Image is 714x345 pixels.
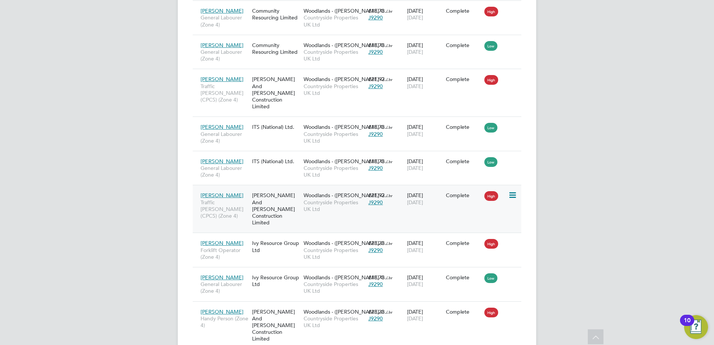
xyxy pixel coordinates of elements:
[405,38,444,59] div: [DATE]
[407,281,423,287] span: [DATE]
[201,199,248,220] span: Traffic [PERSON_NAME] (CPCS) (Zone 4)
[386,43,392,48] span: / hr
[304,49,364,62] span: Countryside Properties UK Ltd
[201,7,243,14] span: [PERSON_NAME]
[304,76,390,83] span: Woodlands - ([PERSON_NAME] G…
[484,308,498,317] span: High
[407,165,423,171] span: [DATE]
[250,38,302,59] div: Community Resourcing Limited
[368,7,385,14] span: £18.78
[484,123,497,133] span: Low
[201,49,248,62] span: General Labourer (Zone 4)
[250,188,302,230] div: [PERSON_NAME] And [PERSON_NAME] Construction Limited
[201,124,243,130] span: [PERSON_NAME]
[368,274,385,281] span: £18.78
[407,199,423,206] span: [DATE]
[405,305,444,326] div: [DATE]
[446,274,481,281] div: Complete
[484,239,498,249] span: High
[199,119,521,126] a: [PERSON_NAME]General Labourer (Zone 4)ITS (National) Ltd.Woodlands - ([PERSON_NAME] G…Countryside...
[407,83,423,90] span: [DATE]
[368,165,383,171] span: J9290
[201,14,248,28] span: General Labourer (Zone 4)
[201,83,248,103] span: Traffic [PERSON_NAME] (CPCS) (Zone 4)
[368,83,383,90] span: J9290
[368,281,383,287] span: J9290
[484,157,497,167] span: Low
[368,131,383,137] span: J9290
[304,308,390,315] span: Woodlands - ([PERSON_NAME] G…
[368,76,385,83] span: £21.92
[201,76,243,83] span: [PERSON_NAME]
[304,315,364,329] span: Countryside Properties UK Ltd
[407,247,423,254] span: [DATE]
[484,273,497,283] span: Low
[250,72,302,114] div: [PERSON_NAME] And [PERSON_NAME] Construction Limited
[304,240,390,246] span: Woodlands - ([PERSON_NAME] G…
[386,309,392,315] span: / hr
[405,4,444,25] div: [DATE]
[304,131,364,144] span: Countryside Properties UK Ltd
[201,281,248,294] span: General Labourer (Zone 4)
[405,72,444,93] div: [DATE]
[250,236,302,257] div: Ivy Resource Group Ltd
[386,8,392,14] span: / hr
[304,7,390,14] span: Woodlands - ([PERSON_NAME] G…
[386,275,392,280] span: / hr
[368,49,383,55] span: J9290
[386,124,392,130] span: / hr
[199,72,521,78] a: [PERSON_NAME]Traffic [PERSON_NAME] (CPCS) (Zone 4)[PERSON_NAME] And [PERSON_NAME] Construction Li...
[446,192,481,199] div: Complete
[368,315,383,322] span: J9290
[446,308,481,315] div: Complete
[201,247,248,260] span: Forklift Operator (Zone 4)
[368,192,385,199] span: £21.92
[684,320,690,330] div: 10
[250,270,302,291] div: Ivy Resource Group Ltd
[304,83,364,96] span: Countryside Properties UK Ltd
[304,42,390,49] span: Woodlands - ([PERSON_NAME] G…
[201,42,243,49] span: [PERSON_NAME]
[368,199,383,206] span: J9290
[201,192,243,199] span: [PERSON_NAME]
[250,154,302,168] div: ITS (National) Ltd.
[484,7,498,16] span: High
[386,159,392,164] span: / hr
[201,274,243,281] span: [PERSON_NAME]
[368,124,385,130] span: £18.78
[201,158,243,165] span: [PERSON_NAME]
[446,124,481,130] div: Complete
[368,308,385,315] span: £23.28
[304,247,364,260] span: Countryside Properties UK Ltd
[446,42,481,49] div: Complete
[201,165,248,178] span: General Labourer (Zone 4)
[201,240,243,246] span: [PERSON_NAME]
[199,304,521,311] a: [PERSON_NAME]Handy Person (Zone 4)[PERSON_NAME] And [PERSON_NAME] Construction LimitedWoodlands -...
[446,240,481,246] div: Complete
[386,77,392,82] span: / hr
[368,42,385,49] span: £18.78
[405,236,444,257] div: [DATE]
[446,7,481,14] div: Complete
[368,158,385,165] span: £18.78
[201,315,248,329] span: Handy Person (Zone 4)
[250,4,302,25] div: Community Resourcing Limited
[484,191,498,201] span: High
[199,154,521,160] a: [PERSON_NAME]General Labourer (Zone 4)ITS (National) Ltd.Woodlands - ([PERSON_NAME] G…Countryside...
[405,188,444,209] div: [DATE]
[407,49,423,55] span: [DATE]
[304,199,364,212] span: Countryside Properties UK Ltd
[407,315,423,322] span: [DATE]
[250,120,302,134] div: ITS (National) Ltd.
[304,192,390,199] span: Woodlands - ([PERSON_NAME] G…
[304,124,390,130] span: Woodlands - ([PERSON_NAME] G…
[199,236,521,242] a: [PERSON_NAME]Forklift Operator (Zone 4)Ivy Resource Group LtdWoodlands - ([PERSON_NAME] G…Country...
[304,165,364,178] span: Countryside Properties UK Ltd
[304,274,390,281] span: Woodlands - ([PERSON_NAME] G…
[405,120,444,141] div: [DATE]
[484,75,498,85] span: High
[386,193,392,198] span: / hr
[368,240,385,246] span: £23.28
[405,270,444,291] div: [DATE]
[407,14,423,21] span: [DATE]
